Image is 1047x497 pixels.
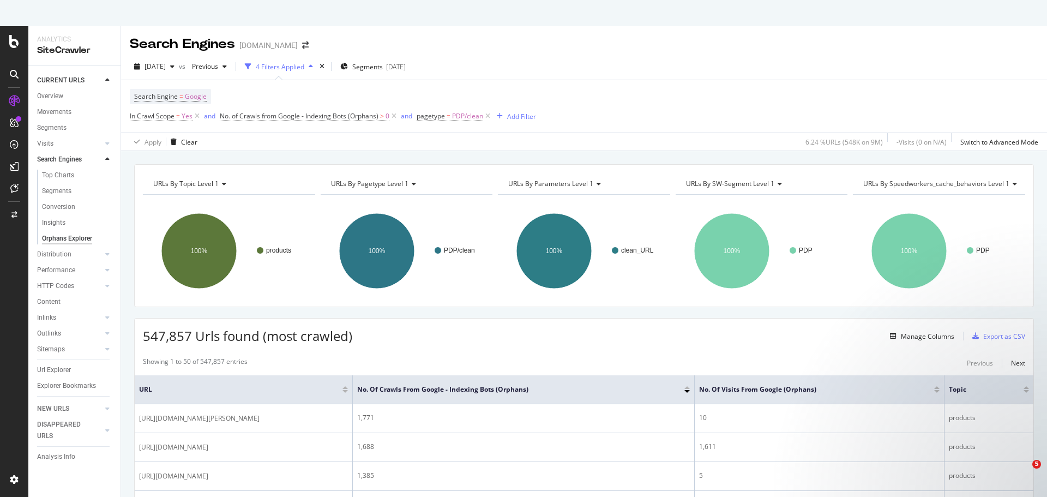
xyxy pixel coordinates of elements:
[686,179,774,188] span: URLs By SW-Segment Level 1
[130,58,179,75] button: [DATE]
[139,413,260,424] span: [URL][DOMAIN_NAME][PERSON_NAME]
[134,92,178,101] span: Search Engine
[37,419,92,442] div: DISAPPEARED URLS
[380,111,384,121] span: >
[37,364,71,376] div: Url Explorer
[266,247,291,254] text: products
[949,385,1007,394] span: topic
[42,185,71,197] div: Segments
[42,170,74,181] div: Top Charts
[185,89,207,104] span: Google
[145,137,161,147] div: Apply
[42,201,113,213] a: Conversion
[699,442,940,452] div: 1,611
[37,344,102,355] a: Sitemaps
[853,203,1024,298] svg: A chart.
[37,280,102,292] a: HTTP Codes
[506,175,660,193] h4: URLs By parameters Level 1
[143,327,352,345] span: 547,857 Urls found (most crawled)
[37,106,71,118] div: Movements
[37,451,75,463] div: Analysis Info
[37,296,61,308] div: Content
[42,170,113,181] a: Top Charts
[331,179,408,188] span: URLs By pagetype Level 1
[1011,358,1025,368] div: Next
[153,179,219,188] span: URLs By topic Level 1
[336,58,410,75] button: Segments[DATE]
[1032,460,1041,469] span: 5
[676,203,846,298] svg: A chart.
[967,358,993,368] div: Previous
[452,109,483,124] span: PDP/clean
[863,179,1009,188] span: URLs By speedworkers_cache_behaviors Level 1
[37,138,53,149] div: Visits
[179,62,188,71] span: vs
[37,154,102,165] a: Search Engines
[37,380,113,392] a: Explorer Bookmarks
[42,233,113,244] a: Orphans Explorer
[976,247,990,254] text: PDP
[37,75,102,86] a: CURRENT URLS
[621,247,654,254] text: clean_URL
[357,442,690,452] div: 1,688
[417,111,445,121] span: pagetype
[139,385,340,394] span: URL
[143,203,314,298] svg: A chart.
[37,328,102,339] a: Outlinks
[37,91,63,102] div: Overview
[507,112,536,121] div: Add Filter
[37,44,112,57] div: SiteCrawler
[130,35,235,53] div: Search Engines
[805,137,883,147] div: 6.24 % URLs ( 548K on 9M )
[191,247,208,255] text: 100%
[37,403,102,415] a: NEW URLS
[444,247,475,254] text: PDP/clean
[352,62,383,71] span: Segments
[1010,460,1036,486] iframe: Intercom live chat
[176,111,180,121] span: =
[37,249,102,260] a: Distribution
[546,247,563,255] text: 100%
[240,58,317,75] button: 4 Filters Applied
[317,61,327,72] div: times
[37,312,56,324] div: Inlinks
[723,247,740,255] text: 100%
[699,385,918,394] span: No. of Visits from Google (Orphans)
[204,111,215,121] button: and
[302,41,309,49] div: arrow-right-arrow-left
[1011,357,1025,370] button: Next
[896,137,947,147] div: - Visits ( 0 on N/A )
[179,92,183,101] span: =
[145,62,166,71] span: 2025 Jul. 10th
[37,265,75,276] div: Performance
[901,332,954,341] div: Manage Columns
[949,471,1029,481] div: products
[181,137,197,147] div: Clear
[220,111,378,121] span: No. of Crawls from Google - Indexing Bots (Orphans)
[37,364,113,376] a: Url Explorer
[37,122,67,134] div: Segments
[37,403,69,415] div: NEW URLS
[42,185,113,197] a: Segments
[37,280,74,292] div: HTTP Codes
[130,111,174,121] span: In Crawl Scope
[37,138,102,149] a: Visits
[321,203,491,298] svg: A chart.
[151,175,305,193] h4: URLs By topic Level 1
[901,247,918,255] text: 100%
[37,344,65,355] div: Sitemaps
[239,40,298,51] div: [DOMAIN_NAME]
[130,133,161,151] button: Apply
[188,58,231,75] button: Previous
[139,471,208,482] span: [URL][DOMAIN_NAME]
[492,110,536,123] button: Add Filter
[498,203,669,298] svg: A chart.
[956,133,1038,151] button: Switch to Advanced Mode
[861,175,1026,193] h4: URLs By speedworkers_cache_behaviors Level 1
[357,385,668,394] span: No. of Crawls from Google - Indexing Bots (Orphans)
[166,133,197,151] button: Clear
[139,442,208,453] span: [URL][DOMAIN_NAME]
